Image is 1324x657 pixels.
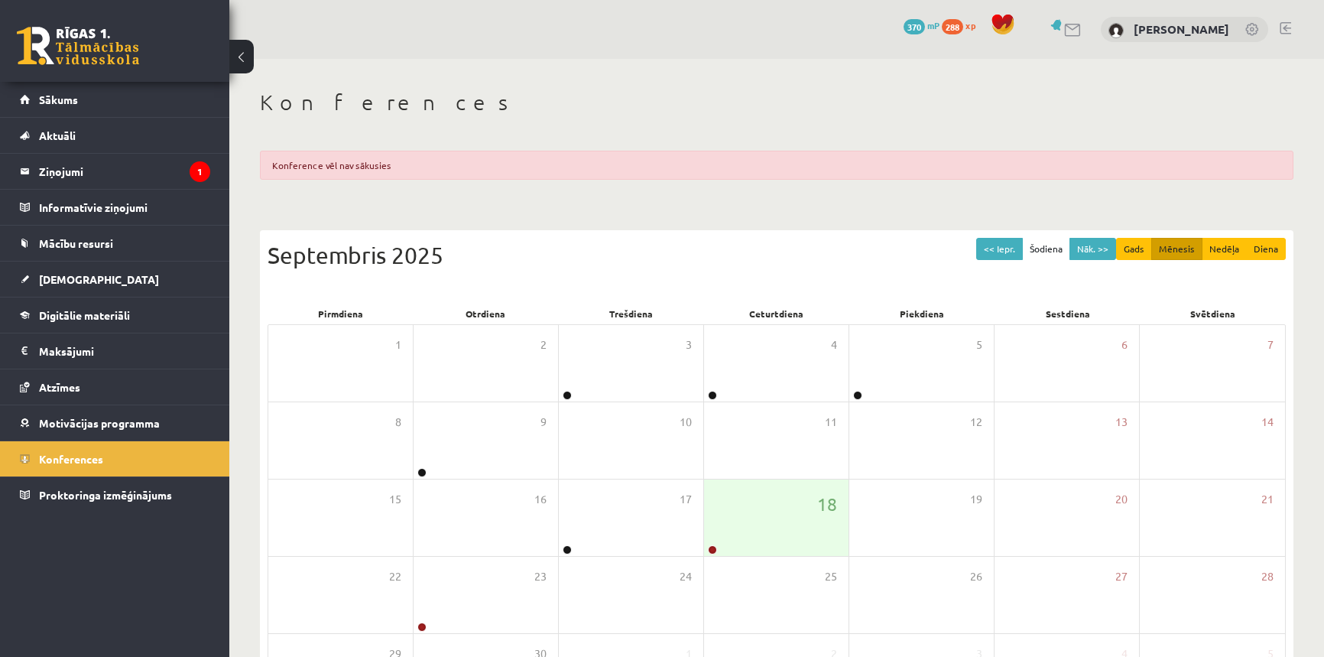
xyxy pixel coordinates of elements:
[1246,238,1286,260] button: Diena
[559,303,704,324] div: Trešdiena
[540,337,547,353] span: 2
[534,491,547,508] span: 16
[39,128,76,142] span: Aktuāli
[540,414,547,431] span: 9
[39,333,210,369] legend: Maksājumi
[534,568,547,585] span: 23
[20,405,210,441] a: Motivācijas programma
[268,238,1286,272] div: Septembris 2025
[39,308,130,322] span: Digitālie materiāli
[20,226,210,261] a: Mācību resursi
[20,369,210,405] a: Atzīmes
[825,414,837,431] span: 11
[970,414,982,431] span: 12
[389,568,401,585] span: 22
[1134,21,1229,37] a: [PERSON_NAME]
[20,82,210,117] a: Sākums
[1261,491,1274,508] span: 21
[942,19,983,31] a: 288 xp
[39,190,210,225] legend: Informatīvie ziņojumi
[39,154,210,189] legend: Ziņojumi
[942,19,963,34] span: 288
[260,89,1293,115] h1: Konferences
[1202,238,1247,260] button: Nedēļa
[1069,238,1116,260] button: Nāk. >>
[904,19,925,34] span: 370
[39,488,172,502] span: Proktoringa izmēģinājums
[20,298,210,333] a: Digitālie materiāli
[39,380,80,394] span: Atzīmes
[704,303,849,324] div: Ceturtdiena
[1022,238,1070,260] button: Šodiena
[39,452,103,466] span: Konferences
[39,93,78,106] span: Sākums
[1115,491,1128,508] span: 20
[395,414,401,431] span: 8
[1151,238,1202,260] button: Mēnesis
[413,303,558,324] div: Otrdiena
[817,491,837,517] span: 18
[825,568,837,585] span: 25
[268,303,413,324] div: Pirmdiena
[39,272,159,286] span: [DEMOGRAPHIC_DATA]
[20,118,210,153] a: Aktuāli
[20,441,210,476] a: Konferences
[1261,414,1274,431] span: 14
[1116,238,1152,260] button: Gads
[831,337,837,353] span: 4
[39,416,160,430] span: Motivācijas programma
[970,568,982,585] span: 26
[260,151,1293,180] div: Konference vēl nav sākusies
[20,477,210,512] a: Proktoringa izmēģinājums
[849,303,995,324] div: Piekdiena
[686,337,692,353] span: 3
[1267,337,1274,353] span: 7
[995,303,1140,324] div: Sestdiena
[965,19,975,31] span: xp
[190,161,210,182] i: 1
[1108,23,1124,38] img: Ingus Riciks
[389,491,401,508] span: 15
[1121,337,1128,353] span: 6
[20,154,210,189] a: Ziņojumi1
[976,238,1023,260] button: << Iepr.
[1115,568,1128,585] span: 27
[1261,568,1274,585] span: 28
[20,190,210,225] a: Informatīvie ziņojumi
[395,337,401,353] span: 1
[970,491,982,508] span: 19
[1115,414,1128,431] span: 13
[680,491,692,508] span: 17
[927,19,939,31] span: mP
[39,236,113,250] span: Mācību resursi
[976,337,982,353] span: 5
[17,27,139,65] a: Rīgas 1. Tālmācības vidusskola
[20,333,210,369] a: Maksājumi
[20,262,210,297] a: [DEMOGRAPHIC_DATA]
[1141,303,1286,324] div: Svētdiena
[680,568,692,585] span: 24
[904,19,939,31] a: 370 mP
[680,414,692,431] span: 10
